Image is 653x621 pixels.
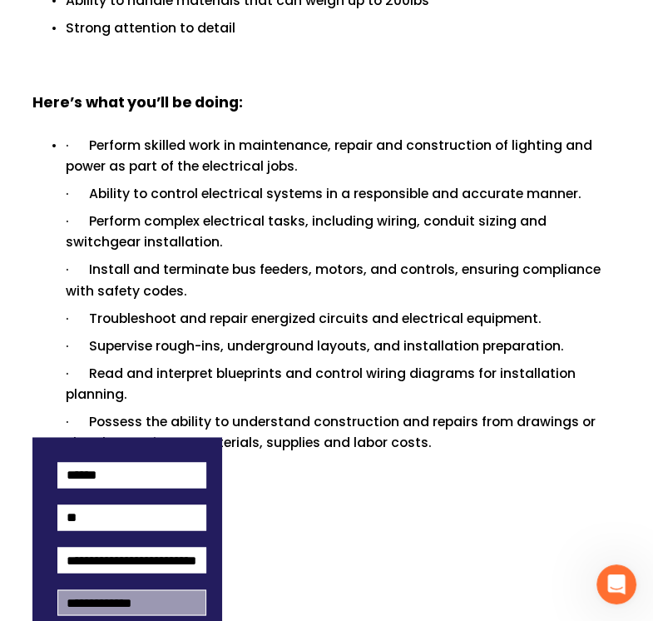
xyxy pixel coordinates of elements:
[66,135,621,176] p: · Perform skilled work in maintenance, repair and construction of lighting and power as part of t...
[66,363,621,405] p: · Read and interpret blueprints and control wiring diagrams for installation planning.
[66,259,621,301] p: · Install and terminate bus feeders, motors, and controls, ensuring compliance with safety codes.
[66,411,621,453] p: · Possess the ability to understand construction and repairs from drawings or sketches, estimate ...
[66,183,621,204] p: · Ability to control electrical systems in a responsible and accurate manner.
[66,308,621,329] p: · Troubleshoot and repair energized circuits and electrical equipment.
[66,211,621,252] p: · Perform complex electrical tasks, including wiring, conduit sizing and switchgear installation.
[66,17,621,38] p: Strong attention to detail
[32,91,242,117] strong: Here’s what you’ll be doing:
[596,564,636,604] iframe: Intercom live chat
[66,335,621,356] p: · Supervise rough-ins, underground layouts, and installation preparation.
